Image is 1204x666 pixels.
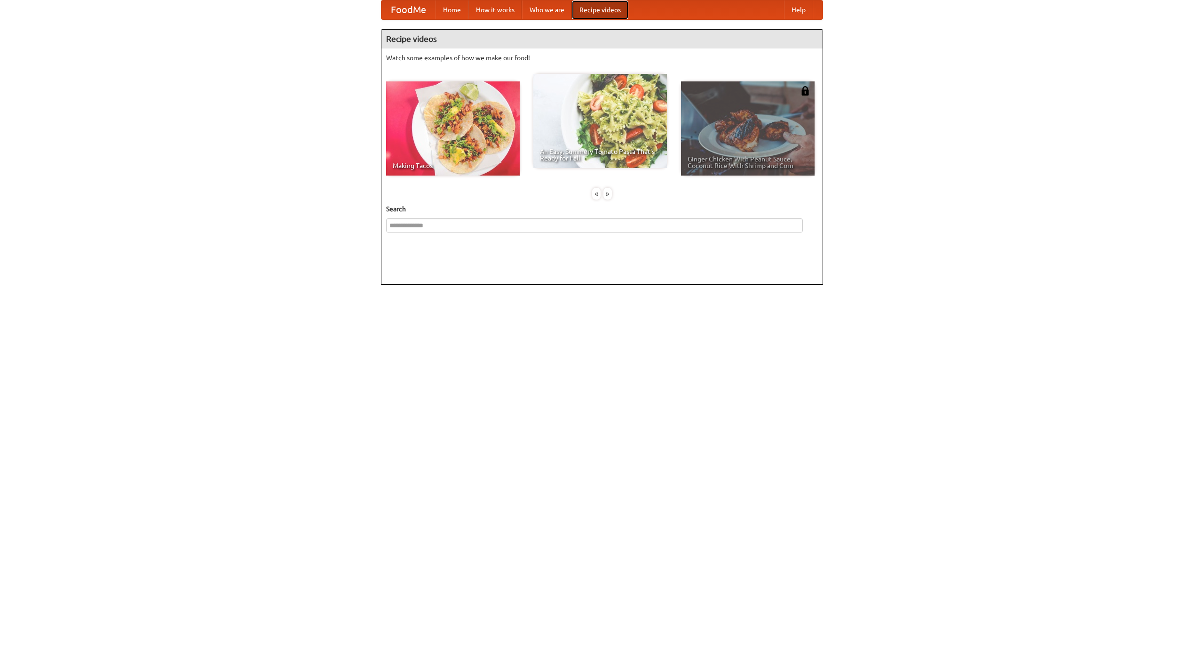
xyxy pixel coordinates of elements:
p: Watch some examples of how we make our food! [386,53,818,63]
img: 483408.png [800,86,810,96]
a: FoodMe [381,0,436,19]
h4: Recipe videos [381,30,823,48]
a: Making Tacos [386,81,520,176]
a: Who we are [522,0,572,19]
a: Recipe videos [572,0,628,19]
span: Making Tacos [393,162,513,169]
h5: Search [386,204,818,214]
span: An Easy, Summery Tomato Pasta That's Ready for Fall [540,148,660,161]
a: An Easy, Summery Tomato Pasta That's Ready for Fall [533,74,667,168]
div: » [603,188,612,200]
div: « [592,188,601,200]
a: Help [784,0,813,19]
a: Home [436,0,468,19]
a: How it works [468,0,522,19]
